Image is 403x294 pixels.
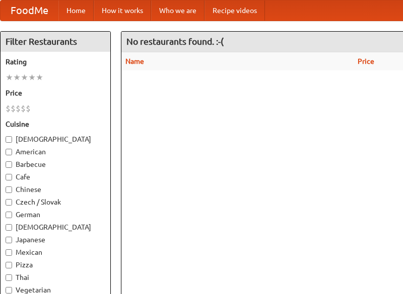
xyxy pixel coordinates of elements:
label: American [6,147,105,157]
input: [DEMOGRAPHIC_DATA] [6,224,12,231]
li: ★ [6,72,13,83]
a: Who we are [151,1,205,21]
a: How it works [94,1,151,21]
input: Barbecue [6,161,12,168]
h4: Filter Restaurants [1,32,110,52]
li: ★ [28,72,36,83]
li: ★ [36,72,43,83]
input: [DEMOGRAPHIC_DATA] [6,136,12,143]
label: Chinese [6,184,105,194]
li: $ [11,103,16,114]
input: American [6,149,12,155]
input: Czech / Slovak [6,199,12,206]
input: Pizza [6,262,12,268]
li: $ [6,103,11,114]
li: ★ [13,72,21,83]
h5: Price [6,88,105,98]
input: Cafe [6,174,12,180]
input: Vegetarian [6,287,12,293]
input: German [6,212,12,218]
li: $ [16,103,21,114]
a: Name [125,57,144,65]
label: Barbecue [6,159,105,169]
li: $ [21,103,26,114]
label: Czech / Slovak [6,197,105,207]
li: $ [26,103,31,114]
input: Japanese [6,237,12,243]
input: Chinese [6,186,12,193]
input: Mexican [6,249,12,256]
ng-pluralize: No restaurants found. :-( [126,37,224,46]
label: German [6,210,105,220]
label: Pizza [6,260,105,270]
label: Japanese [6,235,105,245]
label: [DEMOGRAPHIC_DATA] [6,134,105,144]
a: Recipe videos [205,1,265,21]
label: Cafe [6,172,105,182]
input: Thai [6,274,12,281]
a: Home [58,1,94,21]
h5: Cuisine [6,119,105,129]
h5: Rating [6,57,105,67]
li: ★ [21,72,28,83]
a: FoodMe [1,1,58,21]
label: Mexican [6,247,105,257]
label: [DEMOGRAPHIC_DATA] [6,222,105,232]
a: Price [358,57,374,65]
label: Thai [6,272,105,282]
